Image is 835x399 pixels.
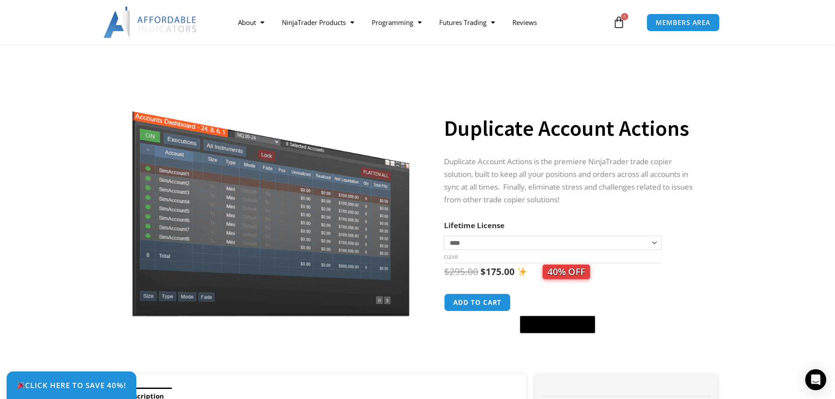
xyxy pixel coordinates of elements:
a: NinjaTrader Products [273,12,363,32]
span: $ [444,265,449,278]
a: MEMBERS AREA [647,14,720,32]
iframe: Secure express checkout frame [518,292,597,313]
span: Click Here to save 40%! [17,381,126,389]
div: Open Intercom Messenger [805,369,826,390]
nav: Menu [229,12,611,32]
button: Add to cart [444,293,511,311]
a: 🎉Click Here to save 40%! [7,371,136,399]
span: 0 [621,13,628,20]
h1: Duplicate Account Actions [444,113,700,144]
p: Duplicate Account Actions is the premiere NinjaTrader trade copier solution, built to keep all yo... [444,155,700,206]
img: ✨ [518,267,527,276]
a: About [229,12,273,32]
a: Programming [363,12,430,32]
span: $ [480,265,486,278]
bdi: 175.00 [480,265,515,278]
bdi: 295.00 [444,265,478,278]
span: 40% OFF [543,265,590,279]
img: 🎉 [17,381,25,389]
a: Reviews [504,12,546,32]
span: MEMBERS AREA [656,19,711,26]
img: LogoAI | Affordable Indicators – NinjaTrader [103,7,198,38]
a: Clear options [444,254,458,260]
iframe: PayPal Message 1 [444,339,700,346]
a: Futures Trading [430,12,504,32]
label: Lifetime License [444,220,505,230]
a: 0 [600,10,638,35]
button: Buy with GPay [520,316,595,333]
